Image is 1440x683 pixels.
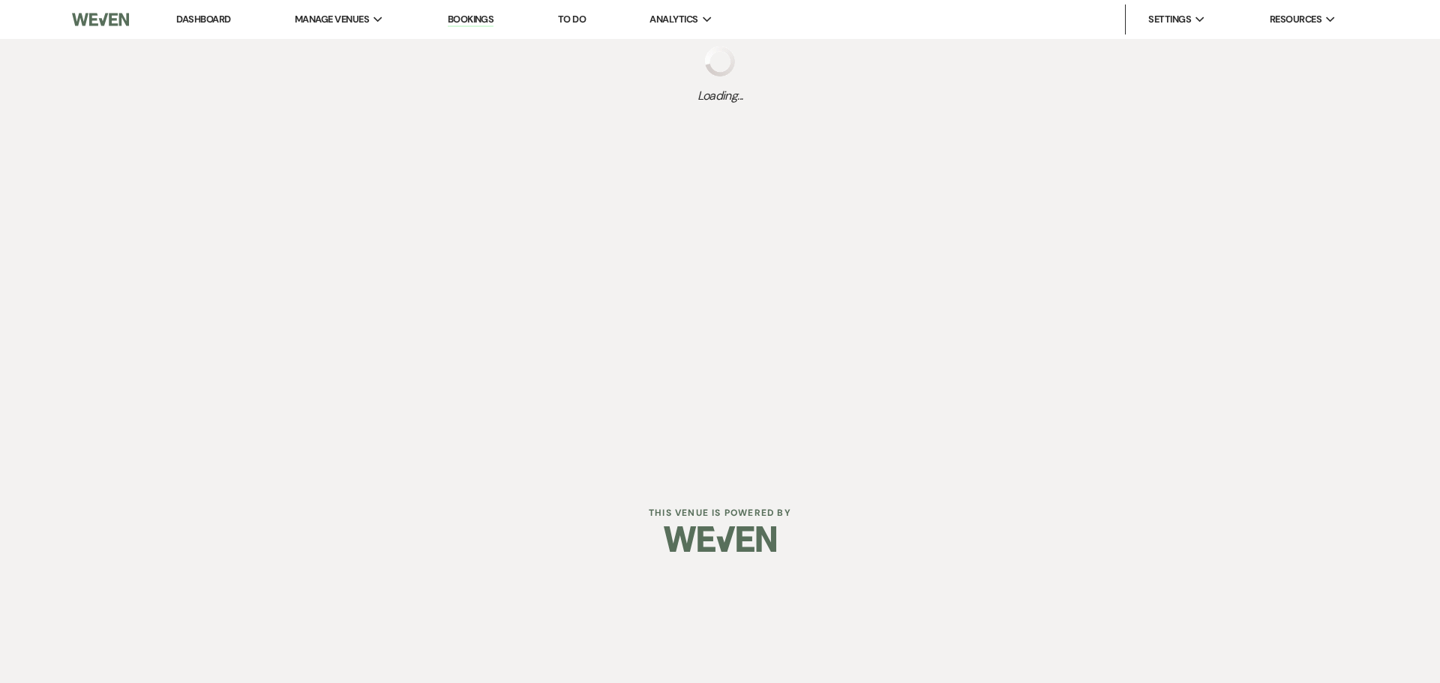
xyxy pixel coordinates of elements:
[697,87,743,105] span: Loading...
[448,13,494,27] a: Bookings
[649,12,697,27] span: Analytics
[72,4,129,35] img: Weven Logo
[176,13,230,25] a: Dashboard
[1148,12,1191,27] span: Settings
[705,46,735,76] img: loading spinner
[664,513,776,565] img: Weven Logo
[1270,12,1321,27] span: Resources
[558,13,586,25] a: To Do
[295,12,369,27] span: Manage Venues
